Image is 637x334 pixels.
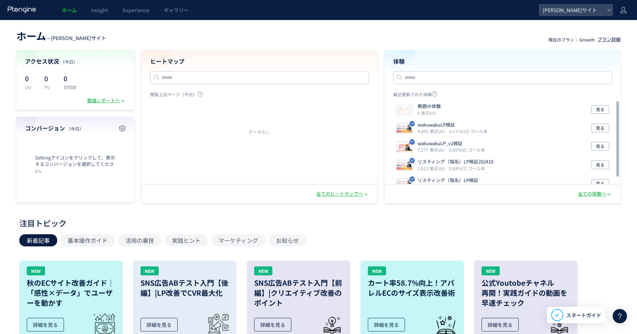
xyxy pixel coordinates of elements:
span: [PERSON_NAME]サイト [540,5,604,15]
div: データなし [142,129,377,135]
p: 0 [25,73,36,84]
button: 実践ヒント [164,234,208,246]
div: 数値レポートへ [87,97,126,104]
span: Experience [123,6,149,14]
span: Settingアイコンをクリックして、表示するコンバージョンを選択してください。 [25,154,126,175]
h4: 体験 [393,57,612,65]
p: 0 [44,73,55,84]
p: 閲覧上位ページ（今日） [150,91,369,100]
p: 無題の体験 [418,103,441,110]
p: 0 [64,73,76,84]
span: （今日） [60,59,78,65]
span: 見る [596,179,604,188]
i: 949 表示UU [418,184,444,190]
h3: 秋のECサイト改善ガイド｜「感性×データ」でユーザーを動かす [27,278,115,308]
p: リスティング（指名）LP検証202410 [418,158,493,165]
i: 0 表示UU [418,110,436,116]
p: PV [44,84,55,90]
img: c8e4d24a6c0669702a7e229b29fb27e61729590095745.jpeg [396,124,412,134]
span: 見る [596,161,604,169]
div: — [16,29,106,43]
div: NEW [140,266,159,275]
div: NEW [254,266,272,275]
span: ホーム [16,29,46,43]
button: 見る [591,142,609,151]
div: NEW [27,266,45,275]
span: スタートガイド [566,311,601,319]
button: 見る [591,161,609,169]
img: 6c529989bed77f875bab1db800f9cd851729141171710.jpeg [396,161,412,171]
div: 注目トピック [19,217,614,229]
div: 全ての体験へ [578,191,612,197]
button: 活用の裏技 [118,234,162,246]
h3: カート率58.7%向上！アパレルECのサイズ表示改善術 [368,278,456,298]
div: 詳細を見る [254,318,291,331]
span: 見る [596,105,604,114]
span: 見る [596,124,604,132]
span: ホーム [62,6,77,14]
div: NEW [368,266,386,275]
i: 9,493 表示UU [418,128,448,134]
p: wakuwakuLP_v2検証 [418,140,482,147]
h4: アクセス状況 [25,57,126,65]
img: fc1e9825952dc99333bbf7197fdcaa161732684892161.jpeg [396,142,412,152]
i: 0.11%(10) ゴール率 [449,128,488,134]
h4: コンバージョン [25,124,126,132]
p: 最近更新された体験 [393,91,612,100]
i: 7,277 表示UU [418,147,448,153]
h3: SNS広告ABテスト入門【後編】|LP改善でCVR最大化 [140,278,229,298]
span: ギャラリー [164,6,189,14]
div: 詳細を見る [140,318,178,331]
img: d96718a501c159f985854421b72623c31737090574798.jpeg [396,105,412,115]
p: UU [25,84,36,90]
div: 詳細を見る [27,318,64,331]
i: 0.42%(4) ゴール率 [445,184,482,190]
span: [PERSON_NAME]サイト [51,34,106,41]
h3: SNS広告ABテスト入門【前編】|クリエイティブ改善のポイント [254,278,343,308]
img: efefdc24b8a12983997e232ae640fd4f1719450875318.jpeg [396,179,412,189]
div: NEW [482,266,500,275]
button: 見る [591,105,609,114]
span: 見る [596,142,604,151]
i: 0.00%(0) ゴール率 [449,147,485,153]
button: 見る [591,179,609,188]
i: 0.69%(7) ゴール率 [449,165,485,171]
button: 基本操作ガイド [60,234,115,246]
div: 詳細を見る [368,318,405,331]
button: マーケティング [211,234,266,246]
p: 現在のプラン： Growth [548,36,594,43]
div: プラン詳細 [597,36,621,43]
h4: ヒートマップ [150,57,369,65]
button: お知らせ [268,234,306,246]
i: 1,013 表示UU [418,165,448,171]
span: （今日） [66,126,84,132]
p: wakuwakuLP検証 [418,122,485,128]
h3: 公式Youtobeチャネル 再開！実践ガイドの動画を 早速チェック [482,278,570,308]
button: 新着記事 [19,234,57,246]
span: Insight [91,6,108,14]
p: リスティング（指名）LP検証 [418,177,479,184]
div: 詳細を見る [482,318,519,331]
div: 全てのヒートマップへ [316,191,369,197]
p: 訪問数 [64,84,76,90]
button: 見る [591,124,609,132]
